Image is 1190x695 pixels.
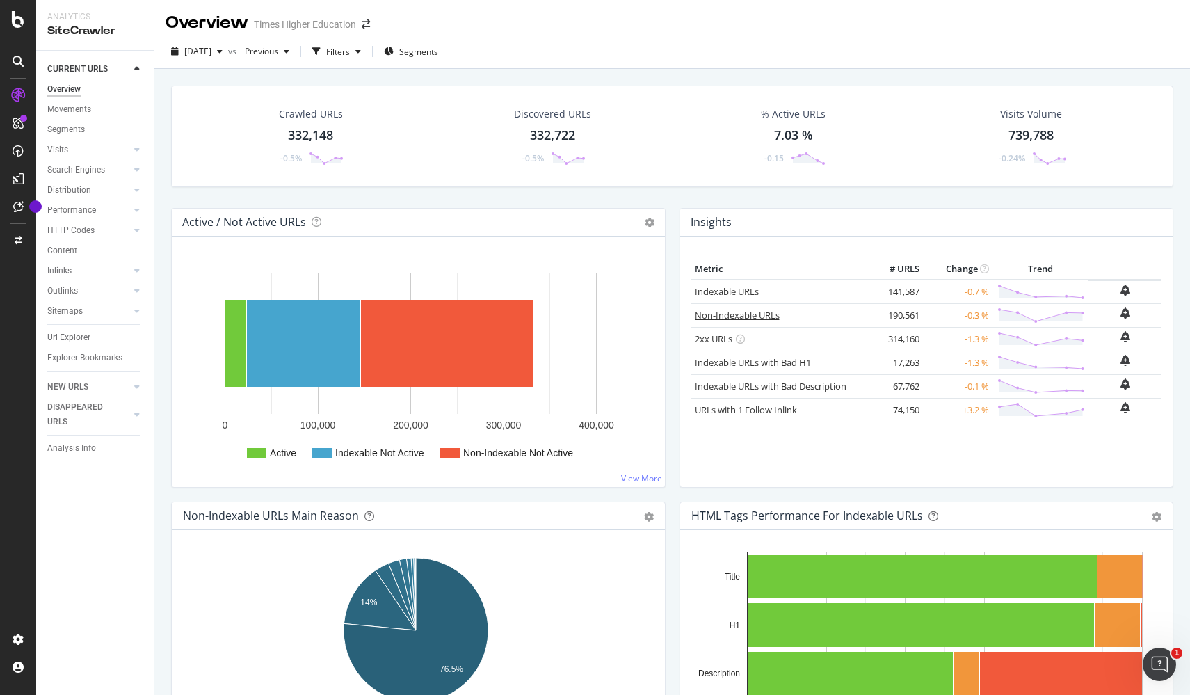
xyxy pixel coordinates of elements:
td: -1.3 % [923,327,992,351]
th: # URLS [867,259,923,280]
td: 74,150 [867,398,923,422]
div: Search Engines [47,163,105,177]
td: 141,587 [867,280,923,304]
div: Content [47,243,77,258]
div: NEW URLS [47,380,88,394]
a: Analysis Info [47,441,144,456]
div: Tooltip anchor [29,200,42,213]
div: HTML Tags Performance for Indexable URLs [691,509,923,522]
div: Visits Volume [1000,107,1062,121]
div: gear [644,512,654,522]
a: View More [621,472,662,484]
div: 739,788 [1008,127,1054,145]
td: +3.2 % [923,398,992,422]
div: Distribution [47,183,91,198]
a: Performance [47,203,130,218]
div: Segments [47,122,85,137]
div: Performance [47,203,96,218]
td: 17,263 [867,351,923,374]
div: Visits [47,143,68,157]
a: Segments [47,122,144,137]
div: -0.15 [764,152,784,164]
div: Times Higher Education [254,17,356,31]
iframe: Intercom live chat [1143,648,1176,681]
a: Non-Indexable URLs [695,309,780,321]
div: Outlinks [47,284,78,298]
div: Crawled URLs [279,107,343,121]
div: Inlinks [47,264,72,278]
a: Movements [47,102,144,117]
div: SiteCrawler [47,23,143,39]
div: -0.5% [280,152,302,164]
div: 332,722 [530,127,575,145]
a: Indexable URLs [695,285,759,298]
svg: A chart. [183,259,648,476]
div: Non-Indexable URLs Main Reason [183,509,359,522]
td: -0.1 % [923,374,992,398]
text: 200,000 [393,420,428,431]
div: 332,148 [288,127,333,145]
text: Title [724,572,740,582]
div: Explorer Bookmarks [47,351,122,365]
text: Non-Indexable Not Active [463,447,573,458]
button: Previous [239,40,295,63]
span: Segments [399,46,438,58]
a: Sitemaps [47,304,130,319]
td: -0.3 % [923,303,992,327]
div: Analytics [47,11,143,23]
text: 400,000 [579,420,614,431]
div: bell-plus [1120,331,1130,342]
text: 14% [360,598,377,607]
div: -0.5% [522,152,544,164]
a: Search Engines [47,163,130,177]
div: -0.24% [999,152,1025,164]
td: 314,160 [867,327,923,351]
td: -0.7 % [923,280,992,304]
text: Active [270,447,296,458]
a: Inlinks [47,264,130,278]
a: Overview [47,82,144,97]
div: Overview [166,11,248,35]
div: bell-plus [1120,285,1130,296]
div: Movements [47,102,91,117]
div: Analysis Info [47,441,96,456]
text: 100,000 [300,420,336,431]
a: URLs with 1 Follow Inlink [695,404,797,416]
div: bell-plus [1120,402,1130,413]
span: Previous [239,45,278,57]
a: NEW URLS [47,380,130,394]
div: Discovered URLs [514,107,591,121]
text: H1 [729,621,740,630]
span: vs [228,45,239,57]
div: CURRENT URLS [47,62,108,77]
div: Filters [326,46,350,58]
th: Change [923,259,992,280]
a: Visits [47,143,130,157]
a: DISAPPEARED URLS [47,400,130,429]
div: bell-plus [1120,378,1130,390]
div: Overview [47,82,81,97]
div: Sitemaps [47,304,83,319]
div: bell-plus [1120,355,1130,366]
a: Indexable URLs with Bad H1 [695,356,811,369]
th: Trend [992,259,1088,280]
button: Segments [378,40,444,63]
i: Options [645,218,654,227]
text: 300,000 [486,420,522,431]
div: Url Explorer [47,330,90,345]
h4: Insights [691,213,732,232]
text: Description [698,669,739,678]
span: 2025 Aug. 26th [184,45,211,57]
th: Metric [691,259,867,280]
div: DISAPPEARED URLS [47,400,118,429]
a: Distribution [47,183,130,198]
td: 67,762 [867,374,923,398]
div: bell-plus [1120,307,1130,319]
h4: Active / Not Active URLs [182,213,306,232]
text: Indexable Not Active [335,447,424,458]
a: HTTP Codes [47,223,130,238]
button: [DATE] [166,40,228,63]
button: Filters [307,40,367,63]
a: Indexable URLs with Bad Description [695,380,846,392]
span: 1 [1171,648,1182,659]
